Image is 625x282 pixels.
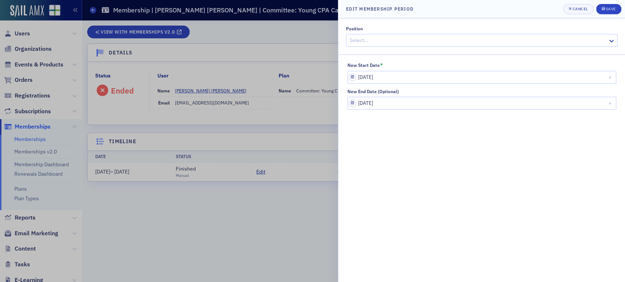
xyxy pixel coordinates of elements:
[347,89,399,94] div: New End Date (Optional)
[347,71,616,84] input: MM/DD/YYYY
[563,4,594,14] button: Cancel
[346,26,363,31] div: Position
[572,7,588,11] div: Cancel
[380,62,383,68] abbr: This field is required
[347,97,616,110] input: MM/DD/YYYY
[606,71,616,84] button: Close
[346,5,413,12] h4: Edit Membership Period
[606,7,615,11] div: Save
[596,4,621,14] button: Save
[347,62,380,68] div: New Start Date
[606,97,616,110] button: Close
